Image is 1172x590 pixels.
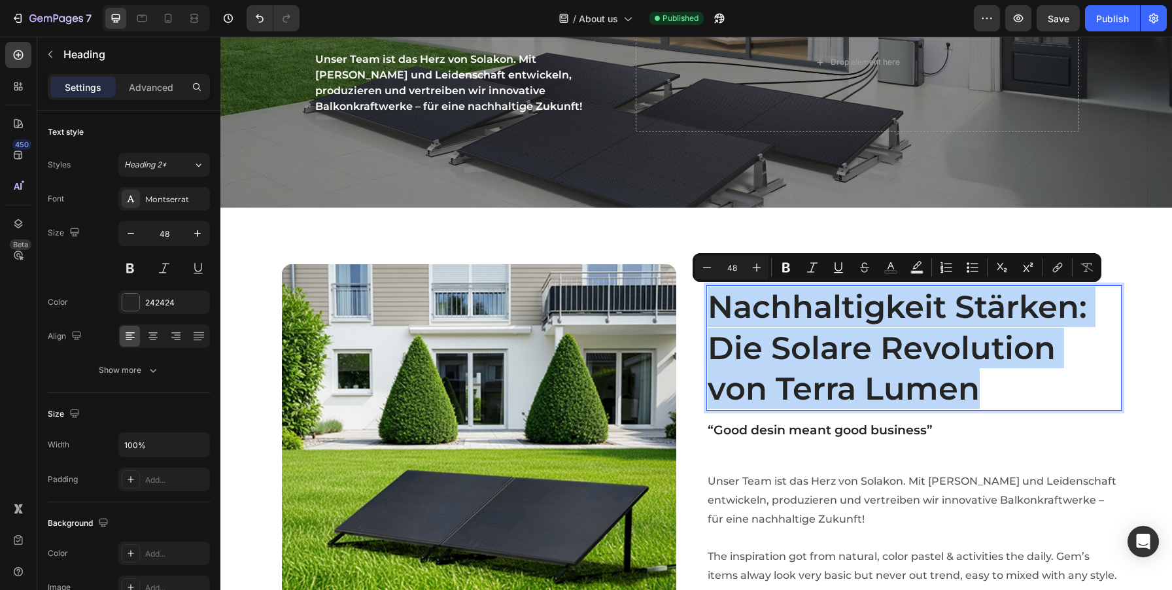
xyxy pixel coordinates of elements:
button: Save [1037,5,1080,31]
div: Show more [99,364,160,377]
div: Text style [48,126,84,138]
span: / [573,12,576,26]
p: Advanced [129,80,173,94]
span: Published [663,12,698,24]
p: Nachhaltigkeit Stärken: Die Solare Revolution von Terra Lumen [487,250,900,372]
div: Width [48,439,69,451]
iframe: Design area [220,37,1172,590]
p: Heading [63,46,205,62]
div: 242424 [145,297,207,309]
div: Background [48,515,111,532]
div: Editor contextual toolbar [693,253,1101,282]
button: Show more [48,358,210,382]
div: Publish [1096,12,1129,26]
input: Auto [119,433,209,457]
div: Montserrat [145,194,207,205]
div: 450 [12,139,31,150]
div: Add... [145,548,207,560]
p: “Good desin meant good business” [487,386,900,402]
p: 7 [86,10,92,26]
div: Add... [145,474,207,486]
div: Undo/Redo [247,5,300,31]
div: Align [48,328,84,345]
div: Color [48,547,68,559]
p: Unser Team ist das Herz von Solakon. Mit [PERSON_NAME] und Leidenschaft entwickeln, produzieren u... [487,436,900,568]
div: Open Intercom Messenger [1128,526,1159,557]
div: Font [48,193,64,205]
div: Size [48,224,82,242]
button: Publish [1085,5,1140,31]
button: Heading 2* [118,153,210,177]
p: Settings [65,80,101,94]
span: About us [579,12,618,26]
div: Beta [10,239,31,250]
h2: Rich Text Editor. Editing area: main [486,249,901,373]
div: Padding [48,474,78,485]
div: Styles [48,159,71,171]
div: Color [48,296,68,308]
div: Size [48,406,82,423]
span: Heading 2* [124,159,167,171]
span: Save [1048,13,1069,24]
button: 7 [5,5,97,31]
